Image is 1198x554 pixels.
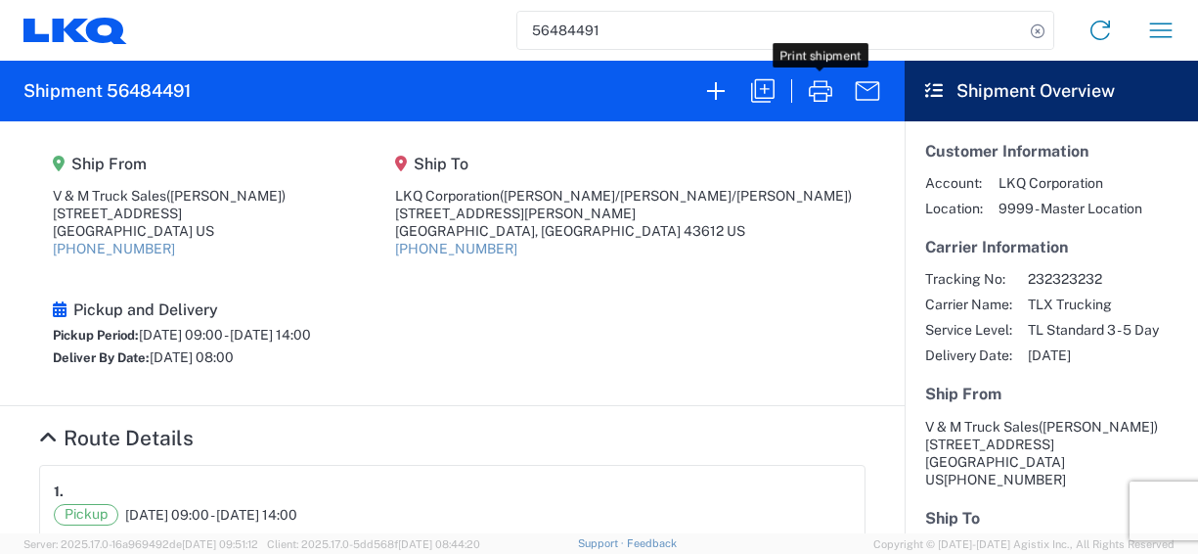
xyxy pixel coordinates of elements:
[53,328,139,343] span: Pickup Period:
[905,61,1198,121] header: Shipment Overview
[998,200,1142,217] span: 9999 - Master Location
[267,538,480,550] span: Client: 2025.17.0-5dd568f
[925,270,1012,288] span: Tracking No:
[53,155,286,173] h5: Ship From
[925,200,983,217] span: Location:
[23,79,191,103] h2: Shipment 56484491
[1039,419,1158,435] span: ([PERSON_NAME])
[873,535,1175,553] span: Copyright © [DATE]-[DATE] Agistix Inc., All Rights Reserved
[1028,270,1159,288] span: 232323232
[53,205,286,222] div: [STREET_ADDRESS]
[998,174,1142,192] span: LKQ Corporation
[398,538,480,550] span: [DATE] 08:44:20
[925,437,1054,452] span: [STREET_ADDRESS]
[166,188,286,204] span: ([PERSON_NAME])
[395,241,517,256] a: [PHONE_NUMBER]
[925,142,1177,161] h5: Customer Information
[139,327,311,343] span: [DATE] 09:00 - [DATE] 14:00
[1028,346,1159,364] span: [DATE]
[182,538,258,550] span: [DATE] 09:51:12
[578,537,627,549] a: Support
[925,346,1012,364] span: Delivery Date:
[1028,296,1159,313] span: TLX Trucking
[54,504,118,526] span: Pickup
[925,509,1177,528] h5: Ship To
[925,419,1039,435] span: V & M Truck Sales
[395,187,852,205] div: LKQ Corporation
[395,155,852,173] h5: Ship To
[925,174,983,192] span: Account:
[925,296,1012,313] span: Carrier Name:
[23,538,258,550] span: Server: 2025.17.0-16a969492de
[1028,321,1159,339] span: TL Standard 3 - 5 Day
[395,222,852,240] div: [GEOGRAPHIC_DATA], [GEOGRAPHIC_DATA] 43612 US
[39,426,194,450] a: Hide Details
[53,350,150,365] span: Deliver By Date:
[53,241,175,256] a: [PHONE_NUMBER]
[53,300,311,319] h5: Pickup and Delivery
[53,222,286,240] div: [GEOGRAPHIC_DATA] US
[517,12,1024,49] input: Shipment, tracking or reference number
[500,188,852,204] span: ([PERSON_NAME]/[PERSON_NAME]/[PERSON_NAME])
[925,321,1012,339] span: Service Level:
[627,537,677,549] a: Feedback
[925,238,1177,256] h5: Carrier Information
[925,418,1177,488] address: [GEOGRAPHIC_DATA] US
[944,472,1066,487] span: [PHONE_NUMBER]
[925,385,1177,403] h5: Ship From
[395,205,852,222] div: [STREET_ADDRESS][PERSON_NAME]
[125,506,297,524] span: [DATE] 09:00 - [DATE] 14:00
[150,349,234,365] span: [DATE] 08:00
[53,187,286,205] div: V & M Truck Sales
[54,480,64,504] strong: 1.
